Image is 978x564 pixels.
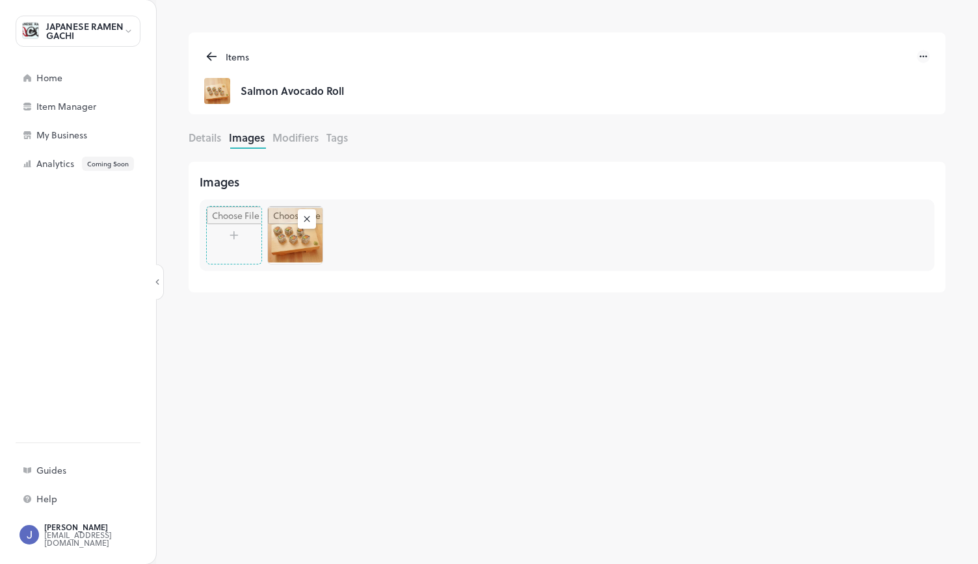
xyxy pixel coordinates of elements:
[204,78,230,104] img: 1755324130191qf3r596svo.jpg
[272,130,319,145] button: Modifiers
[219,50,249,64] div: Items
[189,130,221,145] button: Details
[326,130,348,145] button: Tags
[46,22,124,40] div: JAPANESE RAMEN GACHI
[298,209,316,229] div: Remove image
[44,531,166,546] div: [EMAIL_ADDRESS][DOMAIN_NAME]
[36,494,166,504] div: Help
[36,466,166,475] div: Guides
[241,83,344,99] span: Salmon Avocado Roll
[23,23,38,38] img: avatar
[36,102,166,111] div: Item Manager
[44,523,166,531] div: [PERSON_NAME]
[36,131,166,140] div: My Business
[200,173,239,192] div: Images
[20,525,39,545] img: ACg8ocIxtob-3hLPSJmbsjsHDKrWl9z-3cV5A9Tm3K6KVFw=s96-c
[229,130,265,145] button: Images
[82,157,134,171] div: Coming Soon
[36,157,166,171] div: Analytics
[36,73,166,83] div: Home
